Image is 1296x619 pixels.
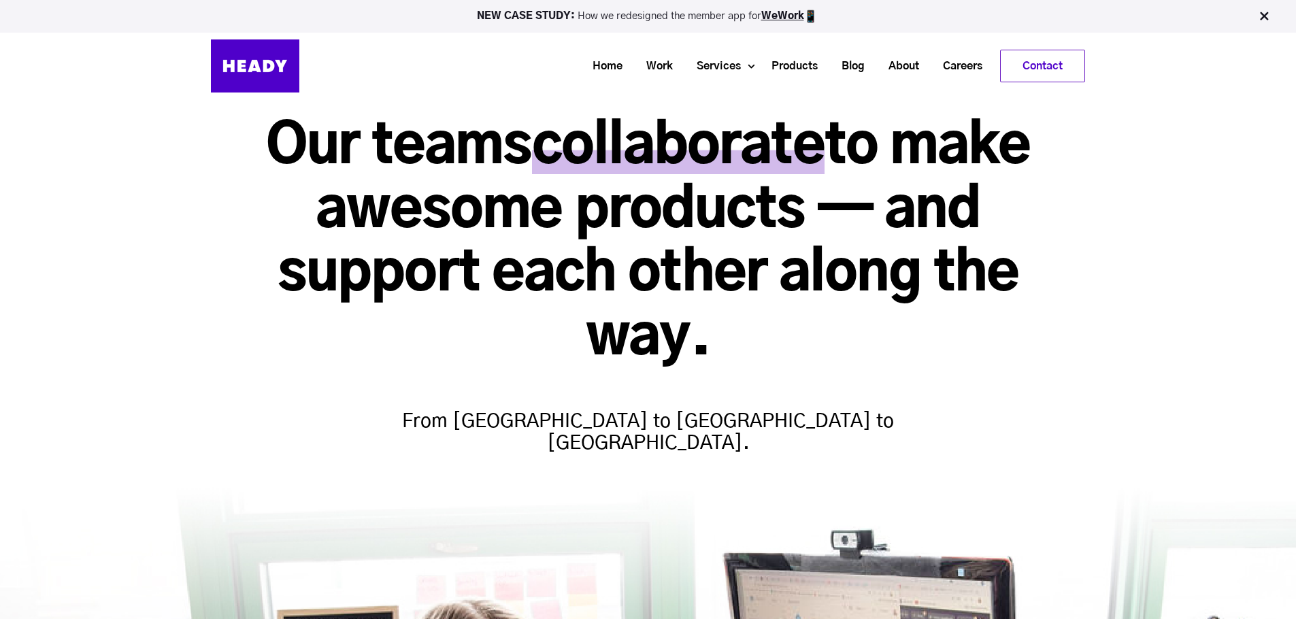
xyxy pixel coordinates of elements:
[680,54,748,79] a: Services
[211,39,299,93] img: Heady_Logo_Web-01 (1)
[1001,50,1084,82] a: Contact
[926,54,989,79] a: Careers
[532,120,825,174] span: collaborate
[754,54,825,79] a: Products
[761,11,804,21] a: WeWork
[825,54,871,79] a: Blog
[313,50,1085,82] div: Navigation Menu
[383,384,914,454] h4: From [GEOGRAPHIC_DATA] to [GEOGRAPHIC_DATA] to [GEOGRAPHIC_DATA].
[477,11,578,21] strong: NEW CASE STUDY:
[576,54,629,79] a: Home
[1257,10,1271,23] img: Close Bar
[211,116,1085,370] h1: Our teams to make awesome products — and support each other along the way.
[6,10,1290,23] p: How we redesigned the member app for
[629,54,680,79] a: Work
[871,54,926,79] a: About
[804,10,818,23] img: app emoji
